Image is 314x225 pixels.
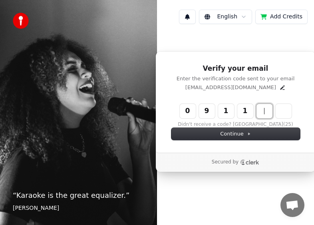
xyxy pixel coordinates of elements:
input: Enter verification code [180,104,308,118]
h1: Verify your email [171,64,300,74]
button: Add Credits [255,10,308,24]
p: Secured by [212,159,238,165]
a: Clerk logo [240,159,259,165]
p: “ Karaoke is the great equalizer. ” [13,190,144,201]
footer: [PERSON_NAME] [13,204,144,212]
button: Edit [279,84,286,91]
p: Enter the verification code sent to your email [171,75,300,82]
button: Continue [171,128,300,140]
span: Continue [220,130,250,137]
img: youka [13,13,29,29]
p: [EMAIL_ADDRESS][DOMAIN_NAME] [185,84,276,91]
a: Open chat [280,193,304,217]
